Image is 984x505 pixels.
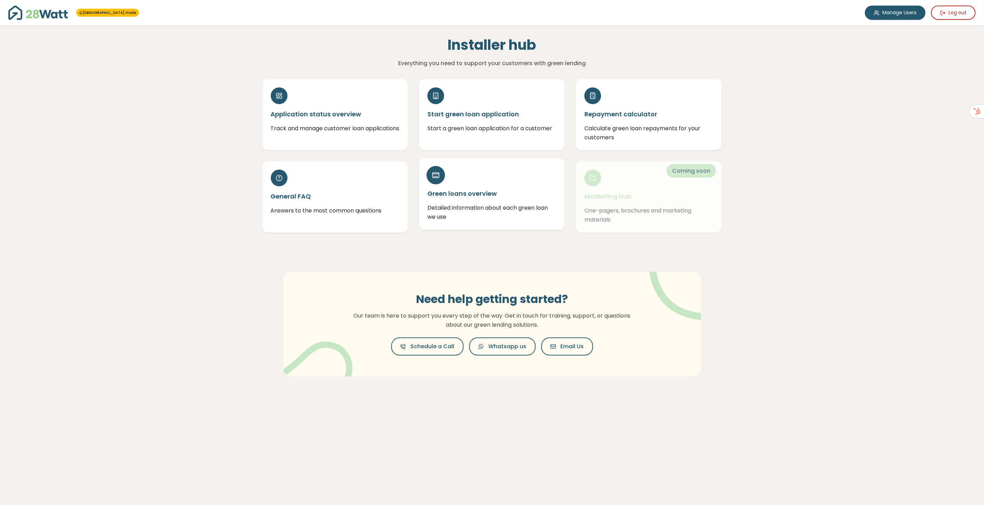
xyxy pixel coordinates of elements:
[584,206,714,224] p: One-pagers, brochures and marketing materials
[561,342,584,351] span: Email Us
[271,124,400,133] p: Track and manage customer loan applications
[584,124,714,142] p: Calculate green loan repayments for your customers
[584,110,714,118] h5: Repayment calculator
[76,9,139,17] span: You're in 28Watt mode - full access to all features!
[8,6,68,20] img: 28Watt
[349,293,635,306] h3: Need help getting started?
[349,311,635,329] p: Our team is here to support you every step of the way. Get in touch for training, support, or que...
[411,342,455,351] span: Schedule a Call
[271,192,400,201] h5: General FAQ
[427,110,557,118] h5: Start green loan application
[631,252,722,320] img: vector
[931,6,976,20] button: Log out
[79,10,136,15] a: [DEMOGRAPHIC_DATA] mode
[427,189,557,198] h5: Green loans overview
[341,37,643,53] h1: Installer hub
[427,203,557,221] p: Detailed information about each green loan we use
[278,324,353,393] img: vector
[584,192,714,201] h5: Marketing hub
[427,124,557,133] p: Start a green loan application for a customer
[667,164,716,178] span: Coming soon
[541,337,593,356] button: Email Us
[391,337,464,356] button: Schedule a Call
[271,110,400,118] h5: Application status overview
[489,342,527,351] span: Whatsapp us
[341,59,643,68] p: Everything you need to support your customers with green lending
[271,206,400,215] p: Answers to the most common questions
[865,6,926,20] a: Manage Users
[469,337,536,356] button: Whatsapp us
